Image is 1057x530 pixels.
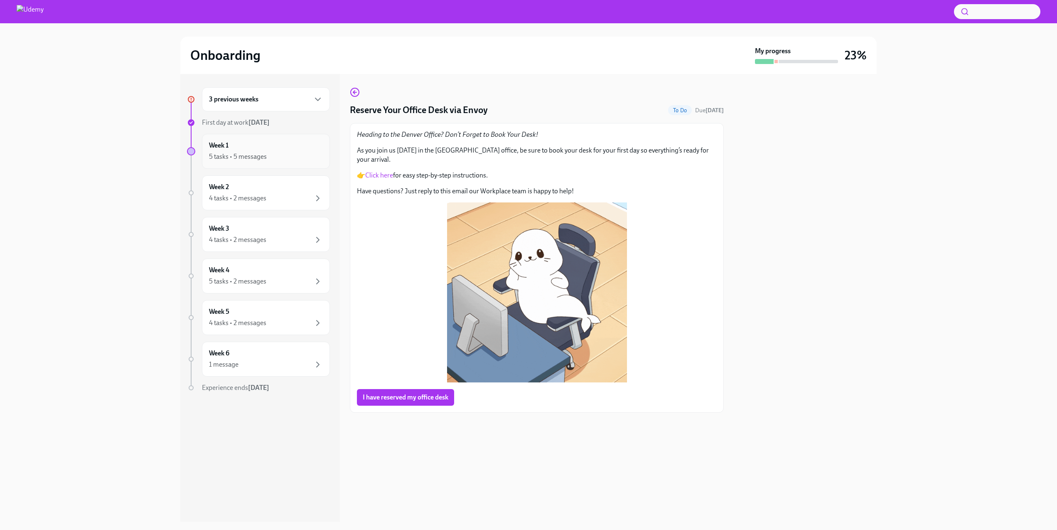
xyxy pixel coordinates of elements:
[248,118,270,126] strong: [DATE]
[357,146,717,164] p: As you join us [DATE] in the [GEOGRAPHIC_DATA] office, be sure to book your desk for your first d...
[447,202,627,382] button: Zoom image
[363,393,448,402] span: I have reserved my office desk
[357,171,717,180] p: 👉 for easy step-by-step instructions.
[209,266,229,275] h6: Week 4
[187,118,330,127] a: First day at work[DATE]
[209,307,229,316] h6: Week 5
[187,300,330,335] a: Week 54 tasks • 2 messages
[187,217,330,252] a: Week 34 tasks • 2 messages
[350,104,488,116] h4: Reserve Your Office Desk via Envoy
[209,349,229,358] h6: Week 6
[357,389,454,406] button: I have reserved my office desk
[668,107,692,113] span: To Do
[357,187,717,196] p: Have questions? Just reply to this email our Workplace team is happy to help!
[705,107,724,114] strong: [DATE]
[187,259,330,293] a: Week 45 tasks • 2 messages
[190,47,261,64] h2: Onboarding
[209,318,266,328] div: 4 tasks • 2 messages
[187,175,330,210] a: Week 24 tasks • 2 messages
[845,48,867,63] h3: 23%
[365,171,393,179] a: Click here
[17,5,44,18] img: Udemy
[209,235,266,244] div: 4 tasks • 2 messages
[248,384,269,392] strong: [DATE]
[695,106,724,114] span: August 30th, 2025 12:00
[695,107,724,114] span: Due
[202,87,330,111] div: 3 previous weeks
[209,95,258,104] h6: 3 previous weeks
[187,134,330,169] a: Week 15 tasks • 5 messages
[209,224,229,233] h6: Week 3
[187,342,330,377] a: Week 61 message
[755,47,791,56] strong: My progress
[209,360,238,369] div: 1 message
[202,384,269,392] span: Experience ends
[209,277,266,286] div: 5 tasks • 2 messages
[209,152,267,161] div: 5 tasks • 5 messages
[202,118,270,126] span: First day at work
[209,182,229,192] h6: Week 2
[357,131,538,138] em: Heading to the Denver Office? Don’t Forget to Book Your Desk!
[209,194,266,203] div: 4 tasks • 2 messages
[209,141,229,150] h6: Week 1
